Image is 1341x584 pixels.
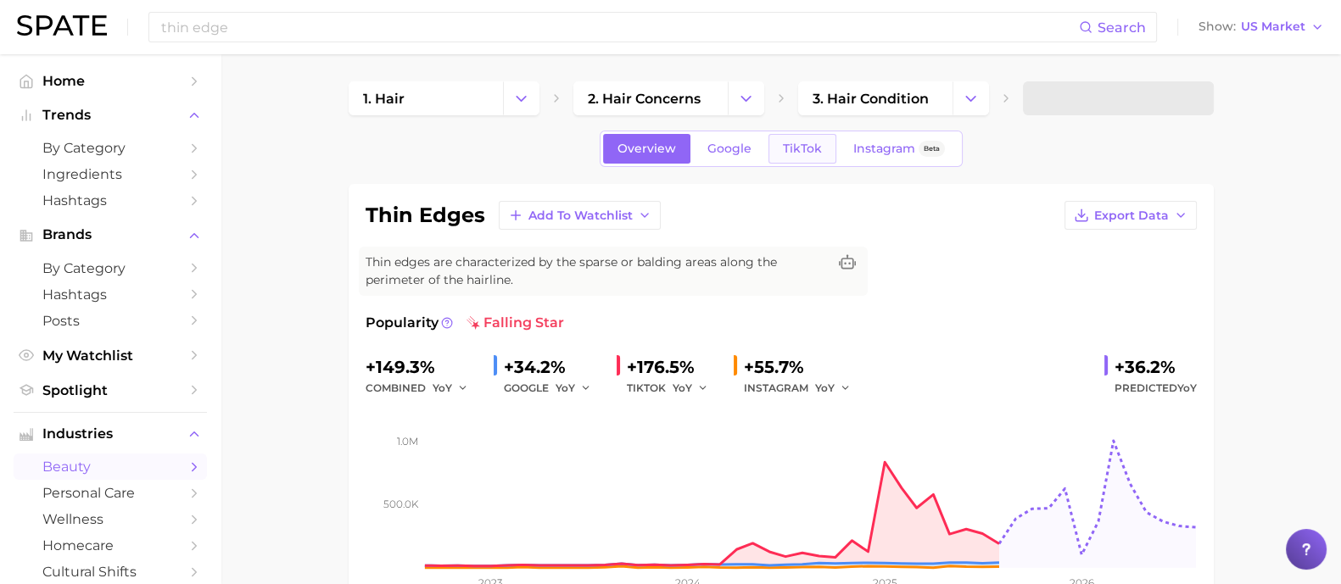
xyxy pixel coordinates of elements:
[17,15,107,36] img: SPATE
[707,142,752,156] span: Google
[627,353,720,381] div: +176.5%
[503,81,539,115] button: Change Category
[42,286,178,303] span: Hashtags
[14,187,207,214] a: Hashtags
[1094,209,1169,223] span: Export Data
[349,81,503,115] a: 1. hair
[953,81,989,115] button: Change Category
[14,421,207,447] button: Industries
[14,281,207,308] a: Hashtags
[728,81,764,115] button: Change Category
[467,313,564,333] span: falling star
[42,511,178,527] span: wellness
[815,378,852,398] button: YoY
[366,378,480,398] div: combined
[14,68,207,94] a: Home
[433,378,469,398] button: YoY
[467,316,480,330] img: falling star
[556,381,575,395] span: YoY
[14,135,207,161] a: by Category
[42,537,178,553] span: homecare
[588,91,701,107] span: 2. hair concerns
[42,485,178,501] span: personal care
[42,459,178,475] span: beauty
[159,13,1079,42] input: Search here for a brand, industry, or ingredient
[42,564,178,580] span: cultural shifts
[673,381,692,395] span: YoY
[528,209,633,223] span: Add to Watchlist
[366,353,480,381] div: +149.3%
[1115,378,1197,398] span: Predicted
[815,381,835,395] span: YoY
[433,381,452,395] span: YoY
[603,134,690,164] a: Overview
[42,140,178,156] span: by Category
[673,378,709,398] button: YoY
[42,227,178,242] span: Brands
[744,353,863,381] div: +55.7%
[1241,22,1305,31] span: US Market
[42,73,178,89] span: Home
[42,382,178,398] span: Spotlight
[42,108,178,123] span: Trends
[556,378,592,398] button: YoY
[1098,19,1146,36] span: Search
[42,192,178,209] span: Hashtags
[42,166,178,182] span: Ingredients
[14,103,207,128] button: Trends
[504,378,603,398] div: GOOGLE
[1177,381,1197,394] span: YoY
[813,91,929,107] span: 3. hair condition
[14,161,207,187] a: Ingredients
[1064,201,1197,230] button: Export Data
[783,142,822,156] span: TikTok
[14,377,207,403] a: Spotlight
[14,342,207,369] a: My Watchlist
[499,201,661,230] button: Add to Watchlist
[924,142,940,156] span: Beta
[768,134,836,164] a: TikTok
[14,453,207,480] a: beauty
[14,255,207,281] a: by Category
[573,81,728,115] a: 2. hair concerns
[627,378,720,398] div: TIKTOK
[366,253,827,289] span: Thin edges are characterized by the sparse or balding areas along the perimeter of the hairline.
[14,308,207,334] a: Posts
[1194,16,1328,38] button: ShowUS Market
[693,134,766,164] a: Google
[366,313,439,333] span: Popularity
[14,506,207,532] a: wellness
[42,426,178,442] span: Industries
[14,222,207,248] button: Brands
[504,353,603,381] div: +34.2%
[363,91,405,107] span: 1. hair
[42,348,178,364] span: My Watchlist
[1199,22,1236,31] span: Show
[14,480,207,506] a: personal care
[1115,353,1197,381] div: +36.2%
[42,313,178,329] span: Posts
[798,81,953,115] a: 3. hair condition
[366,205,485,225] h1: thin edges
[839,134,959,164] a: InstagramBeta
[853,142,915,156] span: Instagram
[617,142,676,156] span: Overview
[14,532,207,559] a: homecare
[744,378,863,398] div: INSTAGRAM
[42,260,178,276] span: by Category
